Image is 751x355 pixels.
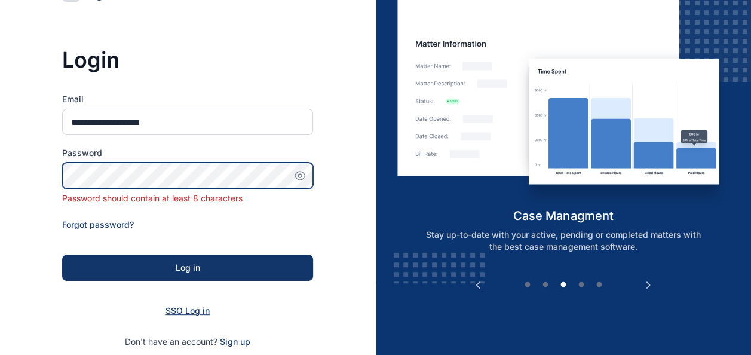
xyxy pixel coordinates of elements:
button: Log in [62,255,313,281]
a: Forgot password? [62,219,134,229]
span: Sign up [220,336,250,348]
h3: Login [62,48,313,72]
div: Password should contain at least 8 characters [62,192,313,204]
button: 3 [557,279,569,291]
h5: case managment [397,207,729,224]
label: Password [62,147,313,159]
button: 5 [593,279,605,291]
button: 2 [540,279,551,291]
a: Sign up [220,336,250,347]
button: Next [642,279,654,291]
button: 1 [522,279,534,291]
p: Don't have an account? [62,336,313,348]
a: SSO Log in [165,305,210,316]
button: Previous [472,279,484,291]
button: 4 [575,279,587,291]
p: Stay up-to-date with your active, pending or completed matters with the best case management soft... [410,229,716,253]
label: Email [62,93,313,105]
div: Log in [81,262,294,274]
